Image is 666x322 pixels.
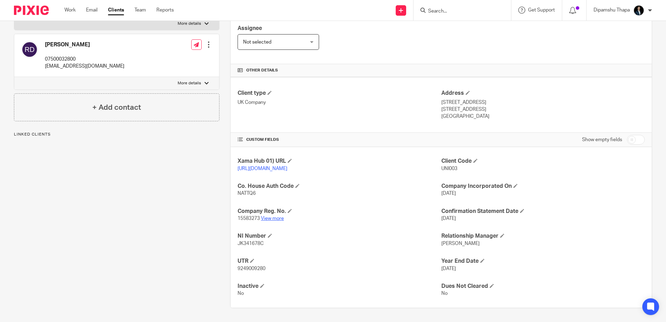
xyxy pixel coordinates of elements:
label: Show empty fields [582,136,622,143]
span: Not selected [243,40,271,45]
span: UNI003 [441,166,457,171]
span: NATTQ6 [238,191,256,196]
span: Other details [246,68,278,73]
a: Reports [156,7,174,14]
p: Linked clients [14,132,219,137]
a: View more [261,216,284,221]
p: [GEOGRAPHIC_DATA] [441,113,645,120]
h4: Relationship Manager [441,232,645,240]
h4: Year End Date [441,258,645,265]
a: Work [64,7,76,14]
p: [EMAIL_ADDRESS][DOMAIN_NAME] [45,63,124,70]
img: Image.jfif [633,5,644,16]
span: Get Support [528,8,555,13]
span: [DATE] [441,266,456,271]
h4: Company Incorporated On [441,183,645,190]
h4: [PERSON_NAME] [45,41,124,48]
span: No [238,291,244,296]
p: 07500032800 [45,56,124,63]
p: [STREET_ADDRESS] [441,106,645,113]
img: svg%3E [21,41,38,58]
p: Dipamshu Thapa [594,7,630,14]
h4: UTR [238,258,441,265]
span: Assignee [238,25,262,31]
p: More details [178,80,201,86]
span: JK341678C [238,241,264,246]
h4: Co. House Auth Code [238,183,441,190]
a: Email [86,7,98,14]
a: [URL][DOMAIN_NAME] [238,166,287,171]
span: 15583273 [238,216,260,221]
h4: Company Reg. No. [238,208,441,215]
h4: Xama Hub 01) URL [238,158,441,165]
h4: Client type [238,90,441,97]
h4: NI Number [238,232,441,240]
a: Team [134,7,146,14]
span: No [441,291,448,296]
h4: + Add contact [92,102,141,113]
h4: Address [441,90,645,97]
span: [DATE] [441,191,456,196]
p: [STREET_ADDRESS] [441,99,645,106]
input: Search [427,8,490,15]
span: [DATE] [441,216,456,221]
p: More details [178,21,201,26]
h4: CUSTOM FIELDS [238,137,441,143]
p: UK Company [238,99,441,106]
h4: Dues Not Cleared [441,283,645,290]
h4: Inactive [238,283,441,290]
h4: Client Code [441,158,645,165]
h4: Confirmation Statement Date [441,208,645,215]
a: Clients [108,7,124,14]
span: 9249009280 [238,266,265,271]
img: Pixie [14,6,49,15]
span: [PERSON_NAME] [441,241,480,246]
